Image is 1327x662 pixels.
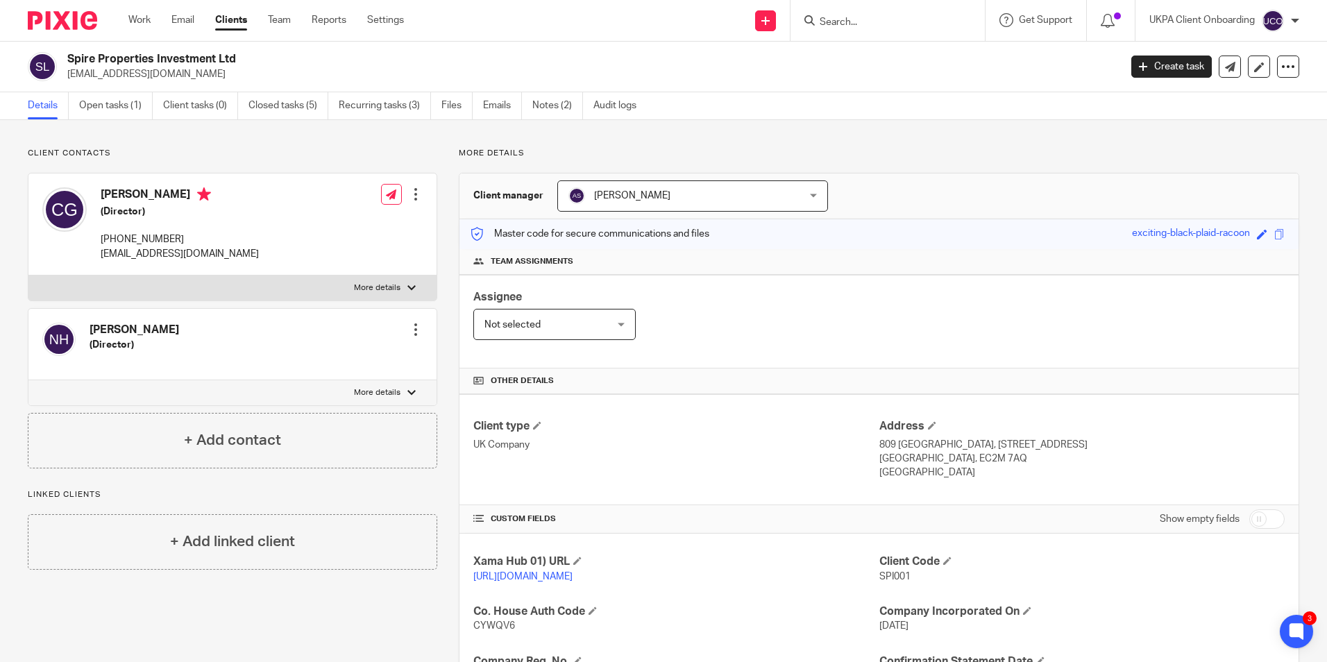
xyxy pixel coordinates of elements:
[459,148,1299,159] p: More details
[818,17,943,29] input: Search
[473,572,573,582] a: [URL][DOMAIN_NAME]
[473,621,515,631] span: CYWQV6
[101,205,259,219] h5: (Director)
[215,13,247,27] a: Clients
[248,92,328,119] a: Closed tasks (5)
[879,419,1285,434] h4: Address
[101,187,259,205] h4: [PERSON_NAME]
[491,375,554,387] span: Other details
[28,92,69,119] a: Details
[90,338,179,352] h5: (Director)
[268,13,291,27] a: Team
[441,92,473,119] a: Files
[879,621,908,631] span: [DATE]
[312,13,346,27] a: Reports
[1132,226,1250,242] div: exciting-black-plaid-racoon
[28,11,97,30] img: Pixie
[491,256,573,267] span: Team assignments
[473,419,879,434] h4: Client type
[163,92,238,119] a: Client tasks (0)
[197,187,211,201] i: Primary
[101,232,259,246] p: [PHONE_NUMBER]
[484,320,541,330] span: Not selected
[42,187,87,232] img: svg%3E
[470,227,709,241] p: Master code for secure communications and files
[879,554,1285,569] h4: Client Code
[473,554,879,569] h4: Xama Hub 01) URL
[354,387,400,398] p: More details
[879,604,1285,619] h4: Company Incorporated On
[170,531,295,552] h4: + Add linked client
[483,92,522,119] a: Emails
[879,466,1285,479] p: [GEOGRAPHIC_DATA]
[473,514,879,525] h4: CUSTOM FIELDS
[184,430,281,451] h4: + Add contact
[1262,10,1284,32] img: svg%3E
[473,189,543,203] h3: Client manager
[594,191,670,201] span: [PERSON_NAME]
[28,148,437,159] p: Client contacts
[568,187,585,204] img: svg%3E
[532,92,583,119] a: Notes (2)
[473,604,879,619] h4: Co. House Auth Code
[1303,611,1317,625] div: 3
[28,52,57,81] img: svg%3E
[28,489,437,500] p: Linked clients
[879,452,1285,466] p: [GEOGRAPHIC_DATA], EC2M 7AQ
[367,13,404,27] a: Settings
[339,92,431,119] a: Recurring tasks (3)
[1019,15,1072,25] span: Get Support
[879,438,1285,452] p: 809 [GEOGRAPHIC_DATA], [STREET_ADDRESS]
[67,67,1110,81] p: [EMAIL_ADDRESS][DOMAIN_NAME]
[1160,512,1240,526] label: Show empty fields
[171,13,194,27] a: Email
[1131,56,1212,78] a: Create task
[1149,13,1255,27] p: UKPA Client Onboarding
[67,52,902,67] h2: Spire Properties Investment Ltd
[90,323,179,337] h4: [PERSON_NAME]
[128,13,151,27] a: Work
[101,247,259,261] p: [EMAIL_ADDRESS][DOMAIN_NAME]
[879,572,911,582] span: SPI001
[79,92,153,119] a: Open tasks (1)
[593,92,647,119] a: Audit logs
[473,291,522,303] span: Assignee
[354,282,400,294] p: More details
[473,438,879,452] p: UK Company
[42,323,76,356] img: svg%3E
